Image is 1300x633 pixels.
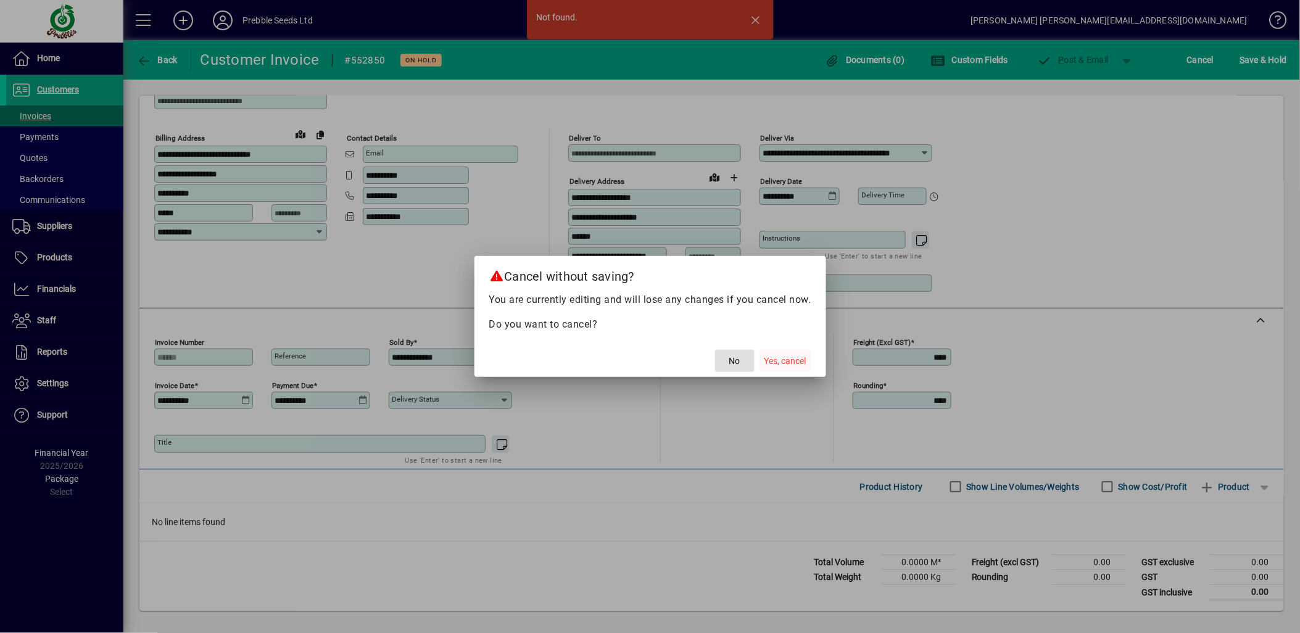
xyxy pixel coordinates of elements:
[474,256,826,292] h2: Cancel without saving?
[764,355,806,368] span: Yes, cancel
[489,292,811,307] p: You are currently editing and will lose any changes if you cancel now.
[715,350,755,372] button: No
[760,350,811,372] button: Yes, cancel
[489,317,811,332] p: Do you want to cancel?
[729,355,740,368] span: No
